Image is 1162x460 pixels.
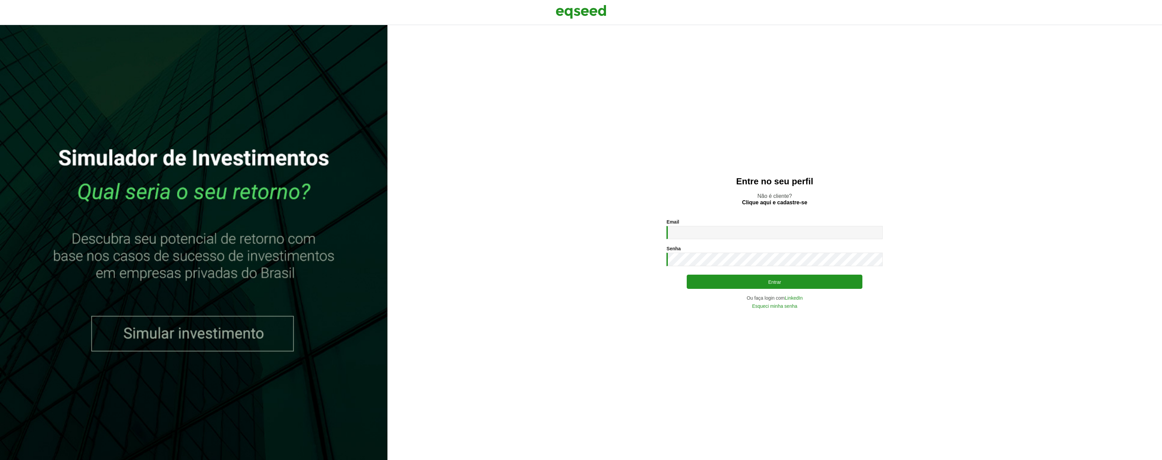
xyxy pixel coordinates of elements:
button: Entrar [687,275,862,289]
img: EqSeed Logo [556,3,606,20]
a: Esqueci minha senha [752,304,797,308]
label: Senha [666,246,681,251]
a: LinkedIn [785,296,803,300]
h2: Entre no seu perfil [401,177,1148,186]
div: Ou faça login com [666,296,883,300]
a: Clique aqui e cadastre-se [742,200,807,205]
label: Email [666,220,679,224]
p: Não é cliente? [401,193,1148,206]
